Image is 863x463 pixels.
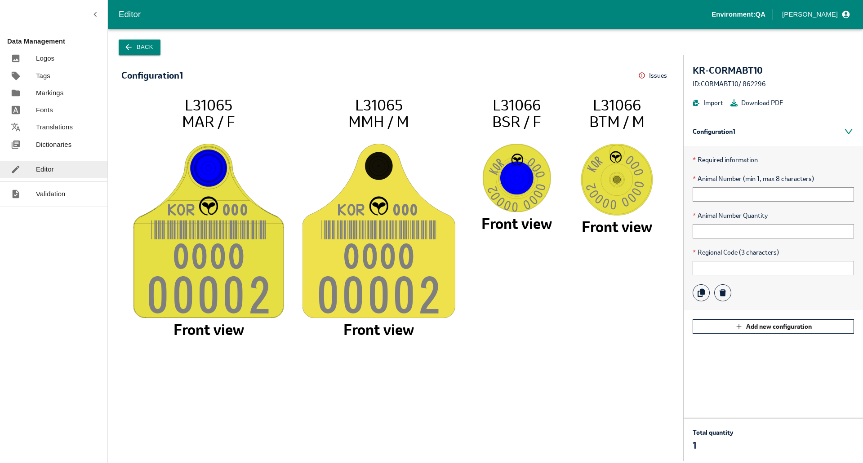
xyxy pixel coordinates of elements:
[684,117,863,146] div: Configuration 1
[593,95,641,115] tspan: L31066
[182,112,235,131] tspan: MAR / F
[174,243,229,269] tspan: 000
[7,36,107,46] p: Data Management
[739,247,779,257] span: (3 characters)
[240,204,248,216] tspan: 0
[693,174,854,184] span: Animal Number
[496,158,505,168] tspan: R
[187,204,195,216] tspan: R
[743,174,814,184] span: (min 1, max 8 characters)
[582,217,652,236] tspan: Front view
[712,9,765,19] p: Environment: QA
[36,122,73,132] p: Translations
[36,189,66,199] p: Validation
[185,95,232,115] tspan: L31065
[638,69,670,83] button: Issues
[36,164,54,174] p: Editor
[492,112,541,131] tspan: BSR / F
[589,112,645,131] tspan: BTM / M
[338,203,356,216] tspan: KO
[249,275,269,313] tspan: 2
[121,71,183,80] div: Configuration 1
[36,53,54,63] p: Logos
[778,7,852,22] button: profile
[319,275,420,313] tspan: 0000
[168,203,187,216] tspan: KO
[36,140,71,150] p: Dictionaries
[119,8,712,21] div: Editor
[585,183,596,191] tspan: 2
[173,319,244,339] tspan: Front view
[693,319,854,334] button: Add new configuration
[410,204,418,216] tspan: 0
[481,213,552,233] tspan: Front view
[36,88,63,98] p: Markings
[693,247,854,257] span: Regional Code
[343,319,414,339] tspan: Front view
[782,9,838,19] p: [PERSON_NAME]
[693,428,733,437] p: Total quantity
[348,112,409,131] tspan: MMH / M
[229,243,243,269] tspan: 0
[594,155,604,166] tspan: R
[693,211,854,220] span: Animal Number Quantity
[693,439,733,452] p: 1
[493,95,541,115] tspan: L31066
[393,204,411,216] tspan: 00
[355,95,403,115] tspan: L31065
[693,98,723,108] button: Import
[119,40,160,55] button: Back
[399,243,413,269] tspan: 0
[487,185,498,194] tspan: 2
[148,275,250,313] tspan: 0000
[693,64,854,77] div: KR-CORMABT10
[420,275,439,313] tspan: 2
[693,155,854,165] p: Required information
[223,204,240,216] tspan: 00
[344,243,400,269] tspan: 000
[356,204,365,216] tspan: R
[36,105,53,115] p: Fonts
[693,79,854,89] div: ID: CORMABT10 / 862296
[36,71,50,81] p: Tags
[730,98,783,108] button: Download PDF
